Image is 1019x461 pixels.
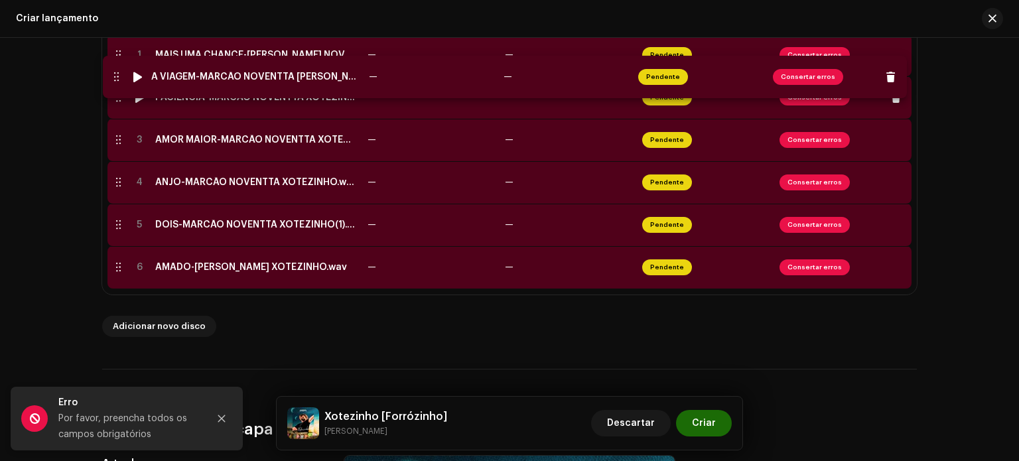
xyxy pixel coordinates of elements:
font: — [368,220,376,230]
font: Erro [58,398,78,407]
font: — [505,263,513,272]
font: Consertar erros [787,179,842,186]
font: — [368,93,376,102]
h5: Xotezinho [Forrózinho] [324,409,447,425]
div: MAIS UMA CHANCE-MARCÃO NOVENTTA XOTEZINHO.wav [155,50,357,60]
div: AMOR MAIOR-MARCÃO NOVENTTA XOTEZINHO.wav [155,135,357,145]
div: ANJO-MARCÃO NOVENTTA XOTEZINHO.wav [155,177,357,188]
font: Pendente [650,52,684,58]
font: Pendente [650,264,684,271]
div: AMADO-MARCÃO NOVENTTA XOTEZINHO.wav [155,262,347,273]
span: Consertar erros [780,47,850,63]
font: — [368,263,376,272]
font: — [505,93,513,102]
font: Consertar erros [787,264,842,271]
font: — [505,178,513,187]
font: — [505,220,513,230]
div: DOIS-MARCÃO NOVENTTA XOTEZINHO(1).wav [155,220,357,230]
font: Descartar [607,419,655,428]
button: Criar [676,410,732,436]
div: PACIENCIA-MARCÃO NOVENTTA XOTEZINHO.wav [155,92,357,103]
button: Descartar [591,410,671,436]
font: Consertar erros [787,137,842,143]
font: — [368,178,376,187]
button: Fechar [208,405,235,432]
font: — [505,50,513,60]
font: Consertar erros [787,222,842,228]
span: Criar [692,410,716,436]
font: Pendente [650,94,684,101]
font: Consertar erros [787,94,842,101]
font: — [368,50,376,60]
font: Por favor, preencha todos os campos obrigatórios [58,414,187,439]
font: — [505,135,513,145]
font: — [368,135,376,145]
font: Pendente [650,179,684,186]
font: [PERSON_NAME] [324,427,387,435]
small: Xotezinho [Forrózinho] [324,425,447,438]
font: Pendente [650,137,684,143]
font: Pendente [650,222,684,228]
img: fc6e4aaf-619a-4904-b363-58a7e3ac7d5c [287,407,319,439]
